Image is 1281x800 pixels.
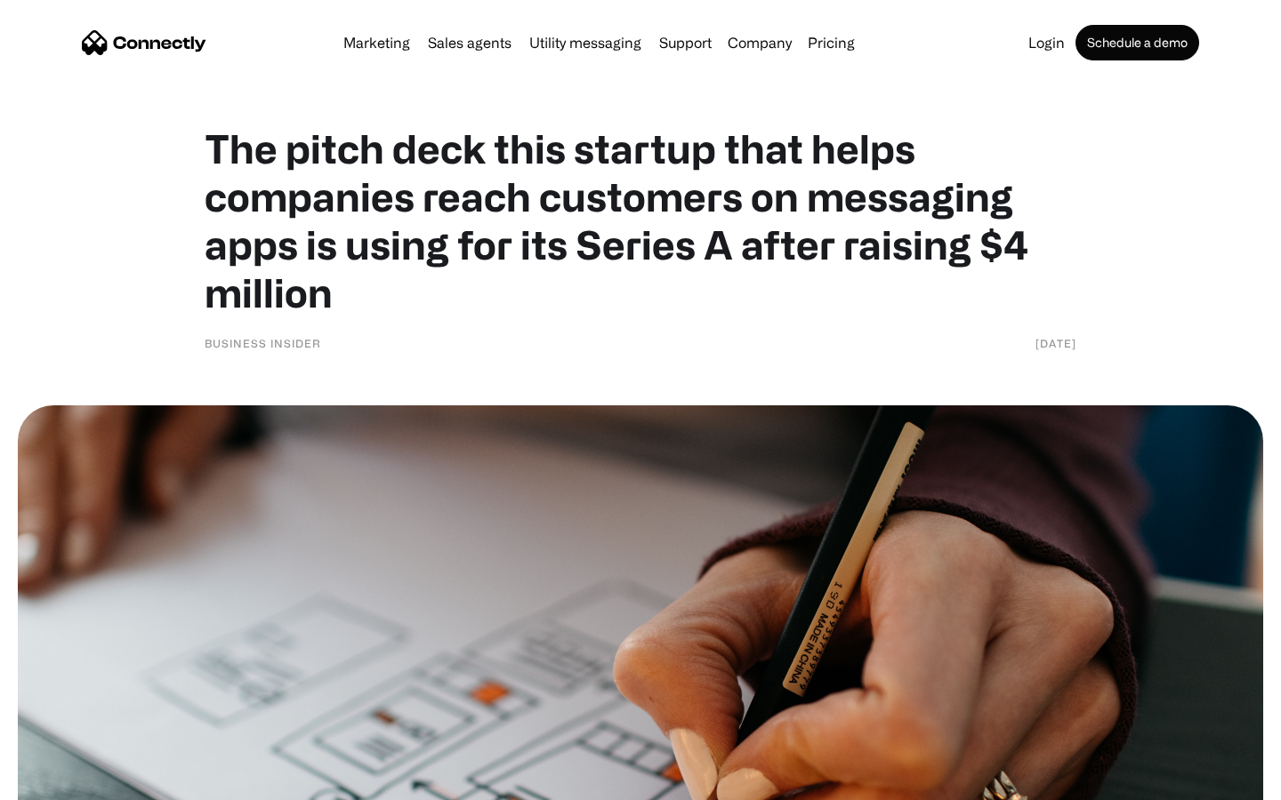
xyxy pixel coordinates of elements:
[1021,36,1072,50] a: Login
[336,36,417,50] a: Marketing
[205,334,321,352] div: Business Insider
[205,124,1076,316] h1: The pitch deck this startup that helps companies reach customers on messaging apps is using for i...
[652,36,719,50] a: Support
[82,29,206,56] a: home
[728,30,792,55] div: Company
[722,30,797,55] div: Company
[801,36,862,50] a: Pricing
[36,769,107,794] ul: Language list
[1076,25,1199,60] a: Schedule a demo
[421,36,519,50] a: Sales agents
[522,36,649,50] a: Utility messaging
[18,769,107,794] aside: Language selected: English
[1035,334,1076,352] div: [DATE]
